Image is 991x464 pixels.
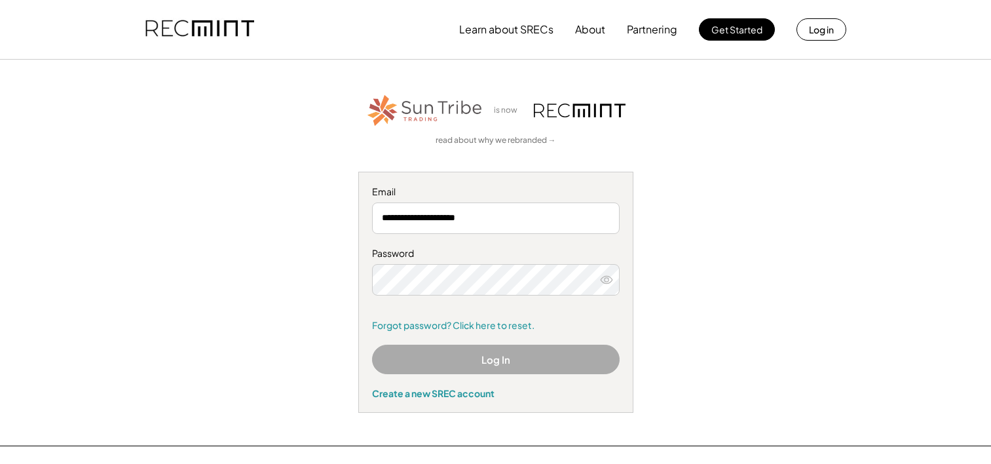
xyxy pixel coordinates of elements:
[372,387,620,399] div: Create a new SREC account
[534,104,626,117] img: recmint-logotype%403x.png
[796,18,846,41] button: Log in
[575,16,605,43] button: About
[366,92,484,128] img: STT_Horizontal_Logo%2B-%2BColor.png
[436,135,556,146] a: read about why we rebranded →
[699,18,775,41] button: Get Started
[372,247,620,260] div: Password
[627,16,677,43] button: Partnering
[372,319,620,332] a: Forgot password? Click here to reset.
[459,16,553,43] button: Learn about SRECs
[372,345,620,374] button: Log In
[372,185,620,199] div: Email
[491,105,527,116] div: is now
[145,7,254,52] img: recmint-logotype%403x.png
